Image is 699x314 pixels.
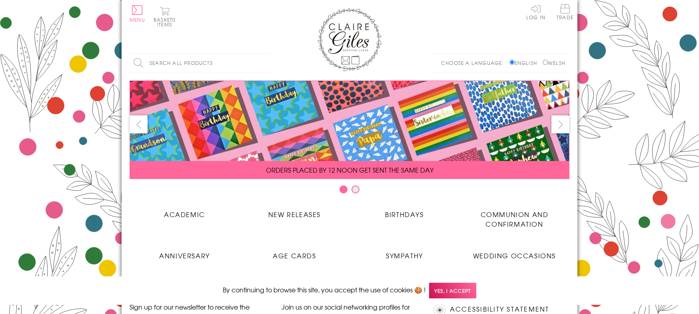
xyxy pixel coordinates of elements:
span: New Releases [268,209,321,219]
a: Trade [557,4,573,21]
a: Log In [526,4,545,20]
button: Carousel Page 1 (Current Slide) [340,185,348,193]
a: Academic [130,203,240,219]
input: Welsh [543,60,548,65]
span: 0 items [157,16,176,28]
span: Academic [164,209,205,219]
label: Welsh [543,59,565,66]
span: Menu [130,16,145,23]
button: Basket0 items [154,6,176,27]
img: Claire Giles Greetings Cards [318,8,381,71]
a: New Releases [240,203,349,219]
a: Wedding Occasions [459,245,569,260]
button: Menu [130,5,145,22]
input: Search [262,54,270,72]
a: Birthdays [349,203,459,219]
span: Anniversary [159,251,210,260]
span: Birthdays [385,209,423,219]
button: prev [130,115,148,133]
span: Wedding Occasions [473,251,556,260]
span: Trade [557,4,573,20]
span: Age Cards [273,251,316,260]
a: Anniversary [130,245,240,260]
span: Communion and Confirmation [481,209,549,229]
a: Sympathy [349,245,459,260]
button: next [551,115,569,133]
label: English [509,59,541,66]
span: Sympathy [386,251,423,260]
input: Search all products [130,54,270,72]
input: English [509,60,515,65]
span: ORDERS PLACED BY 12 NOON GET SENT THE SAME DAY [266,165,433,175]
a: Age Cards [240,245,349,260]
a: Communion and Confirmation [459,203,569,229]
p: Choose a language: [441,59,508,66]
div: Carousel Pagination [130,185,569,197]
span: Yes, I accept [429,283,476,298]
button: Carousel Page 2 [351,185,359,193]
